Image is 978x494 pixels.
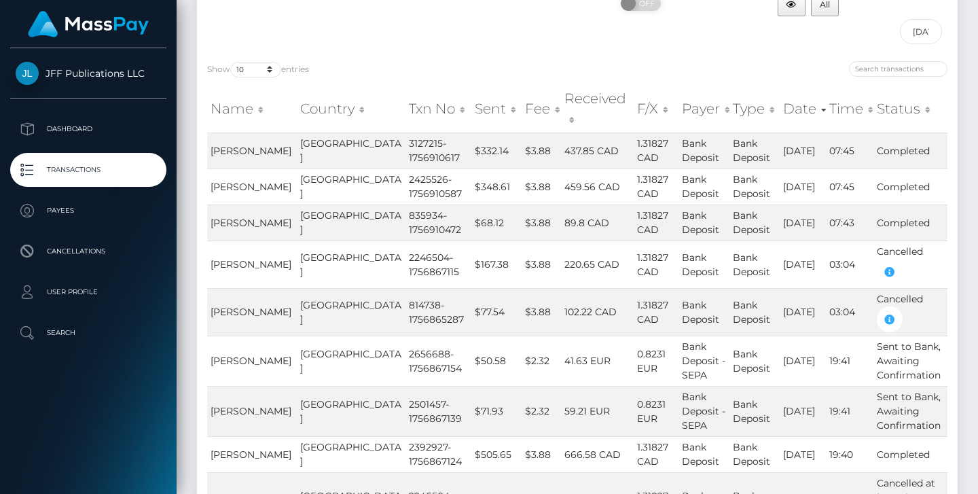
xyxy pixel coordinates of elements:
td: [GEOGRAPHIC_DATA] [297,336,405,386]
th: Payer: activate to sort column ascending [678,85,729,133]
a: Payees [10,194,166,228]
td: 835934-1756910472 [405,205,472,241]
td: Cancelled [873,288,947,336]
td: Completed [873,133,947,169]
p: Dashboard [16,119,161,139]
td: 07:45 [826,169,873,205]
td: Bank Deposit [729,288,780,336]
td: [GEOGRAPHIC_DATA] [297,133,405,169]
td: 2656688-1756867154 [405,336,472,386]
span: [PERSON_NAME] [211,217,291,229]
td: $68.12 [471,205,521,241]
p: Transactions [16,160,161,180]
td: [DATE] [780,386,827,436]
td: Bank Deposit [729,205,780,241]
td: [GEOGRAPHIC_DATA] [297,241,405,288]
th: Received: activate to sort column ascending [561,85,634,133]
td: [DATE] [780,169,827,205]
td: $77.54 [471,288,521,336]
td: 41.63 EUR [561,336,634,386]
span: [PERSON_NAME] [211,355,291,367]
td: [GEOGRAPHIC_DATA] [297,169,405,205]
td: Bank Deposit [729,169,780,205]
td: Bank Deposit [729,133,780,169]
td: 1.31827 CAD [634,133,678,169]
td: 07:45 [826,133,873,169]
a: Transactions [10,153,166,187]
span: [PERSON_NAME] [211,145,291,157]
th: Txn No: activate to sort column ascending [405,85,472,133]
img: JFF Publications LLC [16,62,39,85]
a: User Profile [10,275,166,309]
td: $348.61 [471,169,521,205]
td: $71.93 [471,386,521,436]
td: [DATE] [780,241,827,288]
td: 220.65 CAD [561,241,634,288]
th: Sent: activate to sort column ascending [471,85,521,133]
p: Cancellations [16,241,161,262]
td: 2425526-1756910587 [405,169,472,205]
img: MassPay Logo [28,11,149,37]
td: 2246504-1756867115 [405,241,472,288]
td: Completed [873,205,947,241]
td: 459.56 CAD [561,169,634,205]
td: $3.88 [522,205,562,241]
th: Type: activate to sort column ascending [729,85,780,133]
th: F/X: activate to sort column ascending [634,85,678,133]
td: [GEOGRAPHIC_DATA] [297,436,405,472]
td: [DATE] [780,336,827,386]
td: $3.88 [522,241,562,288]
td: 1.31827 CAD [634,241,678,288]
td: 19:40 [826,436,873,472]
span: JFF Publications LLC [10,67,166,80]
p: User Profile [16,282,161,302]
td: $3.88 [522,133,562,169]
a: Dashboard [10,112,166,146]
td: [GEOGRAPHIC_DATA] [297,386,405,436]
td: $3.88 [522,169,562,205]
td: 814738-1756865287 [405,288,472,336]
td: $3.88 [522,288,562,336]
td: $332.14 [471,133,521,169]
span: [PERSON_NAME] [211,181,291,193]
td: 59.21 EUR [561,386,634,436]
td: 3127215-1756910617 [405,133,472,169]
span: Bank Deposit - SEPA [682,340,725,381]
th: Fee: activate to sort column ascending [522,85,562,133]
td: [DATE] [780,133,827,169]
td: $50.58 [471,336,521,386]
th: Country: activate to sort column ascending [297,85,405,133]
td: 2501457-1756867139 [405,386,472,436]
label: Show entries [207,62,309,77]
th: Name: activate to sort column ascending [207,85,297,133]
td: Bank Deposit [729,386,780,436]
td: $505.65 [471,436,521,472]
td: 1.31827 CAD [634,169,678,205]
span: Bank Deposit [682,173,719,200]
span: Bank Deposit [682,209,719,236]
td: 0.8231 EUR [634,336,678,386]
td: 0.8231 EUR [634,386,678,436]
td: 03:04 [826,241,873,288]
p: Search [16,323,161,343]
span: [PERSON_NAME] [211,405,291,417]
span: Bank Deposit [682,137,719,164]
td: $2.32 [522,386,562,436]
td: Completed [873,169,947,205]
td: Sent to Bank, Awaiting Confirmation [873,386,947,436]
td: 89.8 CAD [561,205,634,241]
td: Bank Deposit [729,336,780,386]
td: 666.58 CAD [561,436,634,472]
td: $167.38 [471,241,521,288]
td: [DATE] [780,436,827,472]
td: Sent to Bank, Awaiting Confirmation [873,336,947,386]
input: Search transactions [849,61,947,77]
span: [PERSON_NAME] [211,306,291,318]
a: Search [10,316,166,350]
p: Payees [16,200,161,221]
select: Showentries [230,62,281,77]
td: 1.31827 CAD [634,288,678,336]
td: [GEOGRAPHIC_DATA] [297,205,405,241]
td: Completed [873,436,947,472]
td: Cancelled [873,241,947,288]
